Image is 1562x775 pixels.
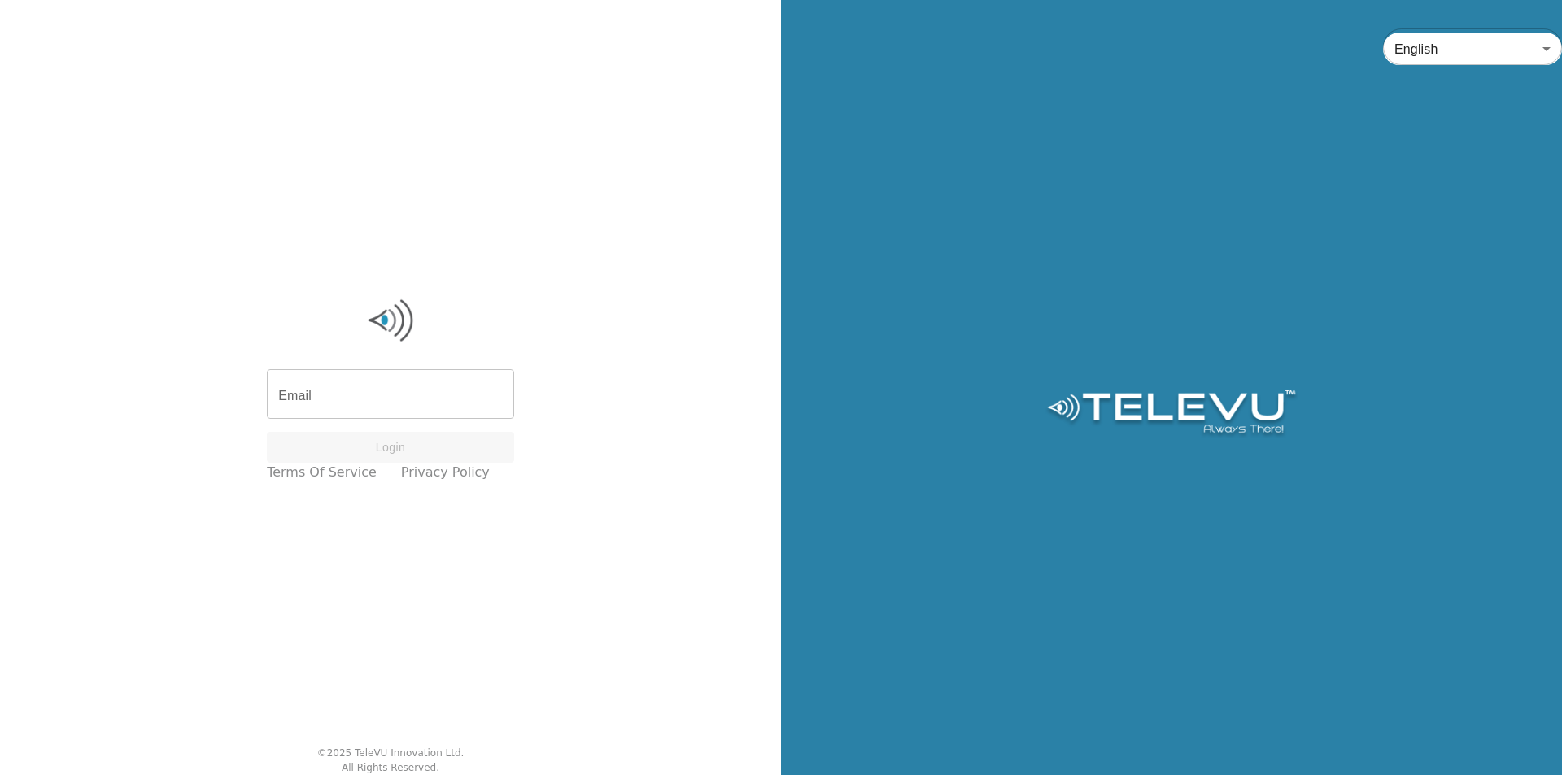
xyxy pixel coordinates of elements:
img: Logo [1045,390,1298,438]
img: Logo [267,296,514,345]
div: © 2025 TeleVU Innovation Ltd. [317,746,465,760]
a: Terms of Service [267,463,377,482]
div: All Rights Reserved. [342,760,439,775]
div: English [1383,26,1562,72]
a: Privacy Policy [401,463,490,482]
